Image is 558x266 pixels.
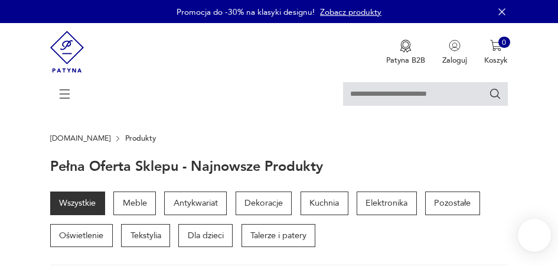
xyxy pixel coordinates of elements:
[400,40,412,53] img: Ikona medalu
[489,87,502,100] button: Szukaj
[320,7,381,18] a: Zobacz produkty
[498,37,510,48] div: 0
[518,219,551,252] iframe: Smartsupp widget button
[121,224,170,248] a: Tekstylia
[357,192,417,215] a: Elektronika
[386,40,425,66] a: Ikona medaluPatyna B2B
[484,40,508,66] button: 0Koszyk
[442,55,467,66] p: Zaloguj
[50,224,113,248] a: Oświetlenie
[301,192,348,215] a: Kuchnia
[50,23,84,80] img: Patyna - sklep z meblami i dekoracjami vintage
[50,192,105,215] a: Wszystkie
[490,40,502,51] img: Ikona koszyka
[177,7,315,18] p: Promocja do -30% na klasyki designu!
[164,192,227,215] a: Antykwariat
[386,40,425,66] button: Patyna B2B
[125,134,156,142] p: Produkty
[425,192,480,215] a: Pozostałe
[242,224,316,248] a: Talerze i patery
[50,134,110,142] a: [DOMAIN_NAME]
[236,192,292,215] a: Dekoracje
[449,40,461,51] img: Ikonka użytkownika
[484,55,508,66] p: Koszyk
[113,192,156,215] a: Meble
[386,55,425,66] p: Patyna B2B
[50,160,323,174] h1: Pełna oferta sklepu - najnowsze produkty
[442,40,467,66] button: Zaloguj
[178,224,233,248] a: Dla dzieci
